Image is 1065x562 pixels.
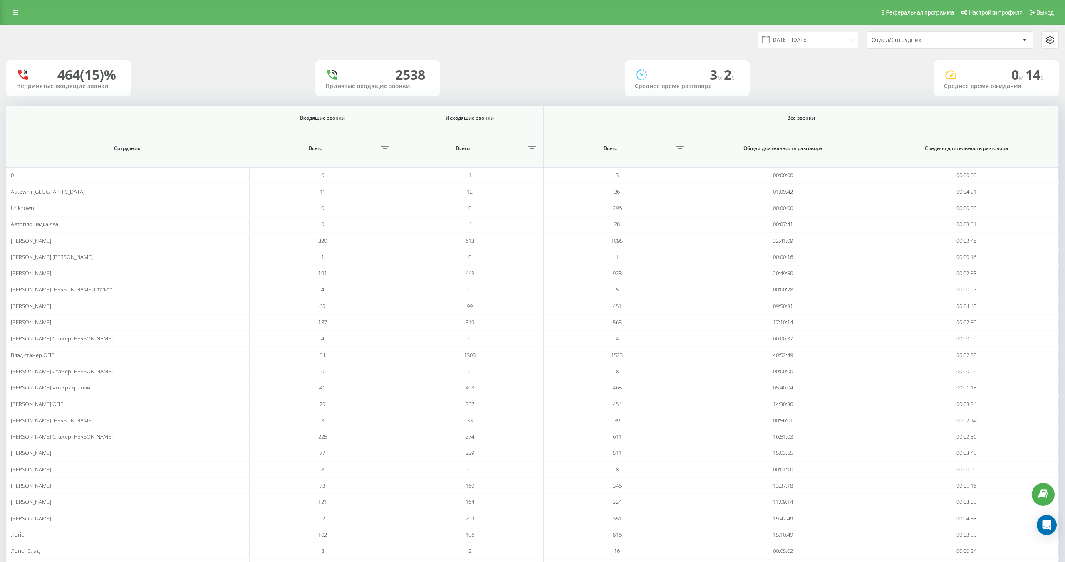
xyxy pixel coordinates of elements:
td: 00:00:07 [875,281,1059,298]
span: [PERSON_NAME] [11,449,51,456]
span: 339 [466,449,474,456]
span: [PERSON_NAME] [11,318,51,326]
span: Все звонки [573,115,1029,121]
span: 454 [613,400,622,408]
span: Входящие звонки [260,115,385,121]
span: 187 [318,318,327,326]
span: Сотрудник [22,145,233,152]
span: 0 [468,367,471,375]
span: 1303 [464,351,476,359]
span: 296 [613,204,622,212]
span: 102 [318,531,327,538]
span: м [1019,73,1025,82]
td: 00:03:55 [875,527,1059,543]
span: [PERSON_NAME] [PERSON_NAME] [11,253,93,261]
td: 00:05:16 [875,478,1059,494]
span: 443 [466,269,474,277]
span: Логіст Влад [11,547,40,555]
span: 3 [468,547,471,555]
td: 00:03:05 [875,494,1059,510]
span: 0 [321,220,324,228]
div: 2538 [395,67,425,83]
span: 5 [616,286,619,293]
span: 196 [466,531,474,538]
span: [PERSON_NAME] [11,302,51,310]
span: [PERSON_NAME] [PERSON_NAME] Стажер [11,286,113,293]
span: [PERSON_NAME] Стажер [PERSON_NAME] [11,367,113,375]
td: 15:03:55 [691,445,874,461]
span: 3 [710,66,724,84]
span: 4 [321,335,324,342]
span: [PERSON_NAME] [11,482,51,489]
td: 00:07:41 [691,216,874,232]
span: Общая длительность разговора [703,145,862,152]
span: 465 [613,384,622,391]
span: Выход [1036,9,1054,16]
span: 54 [319,351,325,359]
span: 1523 [611,351,623,359]
span: 39 [614,417,620,424]
span: 121 [318,498,327,505]
span: [PERSON_NAME] [11,237,51,244]
td: 00:02:36 [875,429,1059,445]
div: Принятые входящие звонки [325,83,430,90]
span: 60 [319,302,325,310]
span: 4 [321,286,324,293]
td: 00:01:15 [875,380,1059,396]
div: Среднее время разговора [635,83,740,90]
span: 14 [1025,66,1044,84]
td: 13:37:18 [691,478,874,494]
span: 20 [319,400,325,408]
span: 1 [321,253,324,261]
td: 00:02:58 [875,265,1059,281]
span: Всего [548,145,673,152]
td: 00:00:00 [691,167,874,183]
span: 8 [321,466,324,473]
span: Настройки профиля [968,9,1023,16]
span: 8 [616,466,619,473]
td: 09:50:31 [691,298,874,314]
td: 00:00:09 [875,461,1059,478]
td: 00:00:00 [691,363,874,380]
span: 511 [613,449,622,456]
td: 00:05:02 [691,543,874,559]
span: 33 [467,417,473,424]
td: 11:09:14 [691,494,874,510]
span: 357 [466,400,474,408]
span: 36 [614,188,620,195]
span: [PERSON_NAME] [11,466,51,473]
span: [PERSON_NAME] [PERSON_NAME] [11,417,93,424]
td: 00:01:10 [691,461,874,478]
td: 14:30:30 [691,396,874,412]
td: 00:00:09 [875,330,1059,347]
td: 05:40:04 [691,380,874,396]
td: 16:51:03 [691,429,874,445]
span: 0 [468,335,471,342]
td: 32:41:09 [691,232,874,249]
span: 563 [613,318,622,326]
span: Исходящие звонки [407,115,532,121]
span: 3 [321,417,324,424]
td: 00:00:00 [875,363,1059,380]
td: 00:00:37 [691,330,874,347]
span: 324 [613,498,622,505]
td: 17:10:14 [691,314,874,330]
span: 0 [468,253,471,261]
span: Autowini [GEOGRAPHIC_DATA] [11,188,85,195]
span: м [717,73,724,82]
td: 00:02:14 [875,412,1059,429]
span: [PERSON_NAME] [11,515,51,522]
span: Реферальная программа [886,9,954,16]
div: Отдел/Сотрудник [872,37,971,44]
td: 20:49:50 [691,265,874,281]
div: Open Intercom Messenger [1037,515,1057,535]
td: 00:03:45 [875,445,1059,461]
span: 403 [466,384,474,391]
span: 319 [466,318,474,326]
span: 611 [613,433,622,440]
span: Unknown [11,204,34,212]
div: Непринятые входящие звонки [16,83,121,90]
span: 0 [468,286,471,293]
span: [PERSON_NAME] ОПГ [11,400,63,408]
td: 00:00:16 [875,249,1059,265]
